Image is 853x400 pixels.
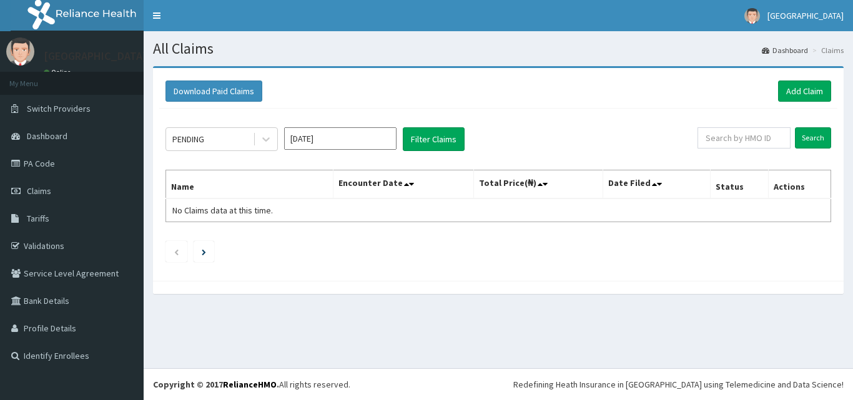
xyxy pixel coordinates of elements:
[44,51,147,62] p: [GEOGRAPHIC_DATA]
[473,170,603,199] th: Total Price(₦)
[333,170,473,199] th: Encounter Date
[513,378,844,391] div: Redefining Heath Insurance in [GEOGRAPHIC_DATA] using Telemedicine and Data Science!
[778,80,831,102] a: Add Claim
[284,127,397,150] input: Select Month and Year
[768,170,831,199] th: Actions
[762,45,808,56] a: Dashboard
[603,170,711,199] th: Date Filed
[27,213,49,224] span: Tariffs
[744,8,760,24] img: User Image
[174,246,179,257] a: Previous page
[27,103,91,114] span: Switch Providers
[165,80,262,102] button: Download Paid Claims
[172,205,273,216] span: No Claims data at this time.
[202,246,206,257] a: Next page
[166,170,333,199] th: Name
[144,368,853,400] footer: All rights reserved.
[223,379,277,390] a: RelianceHMO
[795,127,831,149] input: Search
[153,41,844,57] h1: All Claims
[698,127,791,149] input: Search by HMO ID
[6,37,34,66] img: User Image
[172,133,204,145] div: PENDING
[767,10,844,21] span: [GEOGRAPHIC_DATA]
[27,130,67,142] span: Dashboard
[153,379,279,390] strong: Copyright © 2017 .
[809,45,844,56] li: Claims
[711,170,769,199] th: Status
[27,185,51,197] span: Claims
[403,127,465,151] button: Filter Claims
[44,68,74,77] a: Online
